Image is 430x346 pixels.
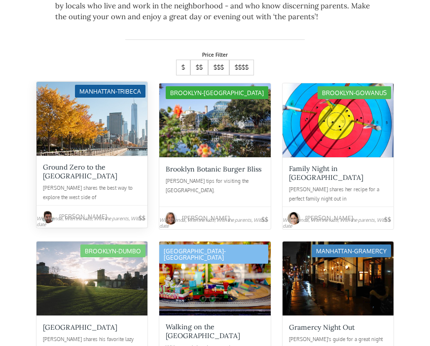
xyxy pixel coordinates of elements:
[166,86,268,99] div: Brooklyn-[GEOGRAPHIC_DATA]
[214,63,224,72] div: $$$
[289,323,355,332] div: Gramercy Night Out
[36,82,147,228] a: Manhattan-TribecaGround Zero to the [GEOGRAPHIC_DATA][PERSON_NAME] shares the best way to explore...
[318,86,391,99] div: Brooklyn-Gowanus
[283,217,392,229] div: With friends, With the kids, With the parents, With a date
[166,176,264,196] div: [PERSON_NAME] tips for visiting the [GEOGRAPHIC_DATA].
[312,244,391,257] div: Manhattan-Gramercy
[36,50,394,60] div: Price Filter
[305,209,353,227] div: [PERSON_NAME]
[166,322,264,340] div: Walking on the [GEOGRAPHIC_DATA]
[182,209,230,227] div: [PERSON_NAME]
[75,85,145,98] div: Manhattan-Tribeca
[80,244,145,257] div: Brooklyn-DUMBO
[59,208,107,225] div: [PERSON_NAME]
[283,83,394,229] a: Brooklyn-GowanusFamily Night in [GEOGRAPHIC_DATA][PERSON_NAME] shares her recipe for a perfect fa...
[289,164,387,182] div: Family Night in [GEOGRAPHIC_DATA]
[159,83,270,229] a: Brooklyn-[GEOGRAPHIC_DATA]Brooklyn Botanic Burger Bliss[PERSON_NAME] tips for visiting the [GEOGR...
[43,163,141,180] div: Ground Zero to the [GEOGRAPHIC_DATA]
[159,217,268,229] div: With friends, With the kids, With the parents, With a date
[235,63,249,72] div: $$$$
[159,244,268,264] div: [GEOGRAPHIC_DATA]-[GEOGRAPHIC_DATA]
[196,63,203,72] div: $$
[166,165,261,173] div: Brooklyn Botanic Burger Bliss
[43,323,117,332] div: [GEOGRAPHIC_DATA]
[36,215,145,227] div: With friends, With the kids, With the parents, With a date
[181,63,185,72] div: $
[43,183,141,203] div: [PERSON_NAME] shares the best way to explore the west side of [GEOGRAPHIC_DATA].
[289,185,387,205] div: [PERSON_NAME] shares her recipe for a perfect family night out in [GEOGRAPHIC_DATA].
